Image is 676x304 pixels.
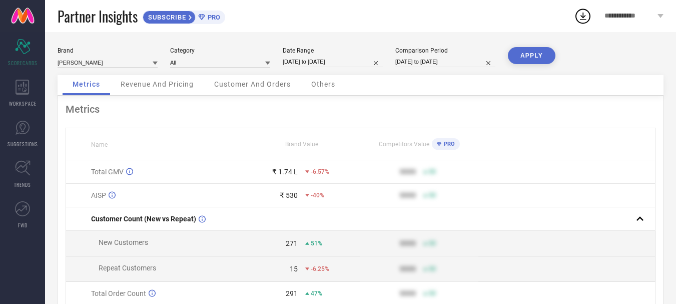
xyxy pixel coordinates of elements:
[205,14,220,21] span: PRO
[8,59,38,67] span: SCORECARDS
[311,290,322,297] span: 47%
[66,103,655,115] div: Metrics
[8,140,38,148] span: SUGGESTIONS
[58,6,138,27] span: Partner Insights
[400,168,416,176] div: 9999
[429,290,436,297] span: 50
[395,47,495,54] div: Comparison Period
[286,289,298,297] div: 291
[99,264,156,272] span: Repeat Customers
[143,14,189,21] span: SUBSCRIBE
[311,240,322,247] span: 51%
[91,191,106,199] span: AISP
[429,240,436,247] span: 50
[58,47,158,54] div: Brand
[429,168,436,175] span: 50
[18,221,28,229] span: FWD
[91,141,108,148] span: Name
[9,100,37,107] span: WORKSPACE
[429,265,436,272] span: 50
[400,265,416,273] div: 9999
[73,80,100,88] span: Metrics
[400,191,416,199] div: 9999
[91,168,124,176] span: Total GMV
[508,47,555,64] button: APPLY
[400,239,416,247] div: 9999
[285,141,318,148] span: Brand Value
[311,80,335,88] span: Others
[99,238,148,246] span: New Customers
[280,191,298,199] div: ₹ 530
[14,181,31,188] span: TRENDS
[272,168,298,176] div: ₹ 1.74 L
[429,192,436,199] span: 50
[290,265,298,273] div: 15
[91,215,196,223] span: Customer Count (New vs Repeat)
[214,80,291,88] span: Customer And Orders
[311,168,329,175] span: -6.57%
[283,47,383,54] div: Date Range
[379,141,429,148] span: Competitors Value
[441,141,455,147] span: PRO
[286,239,298,247] div: 271
[91,289,146,297] span: Total Order Count
[400,289,416,297] div: 9999
[311,265,329,272] span: -6.25%
[143,8,225,24] a: SUBSCRIBEPRO
[395,57,495,67] input: Select comparison period
[574,7,592,25] div: Open download list
[283,57,383,67] input: Select date range
[311,192,324,199] span: -40%
[170,47,270,54] div: Category
[121,80,194,88] span: Revenue And Pricing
